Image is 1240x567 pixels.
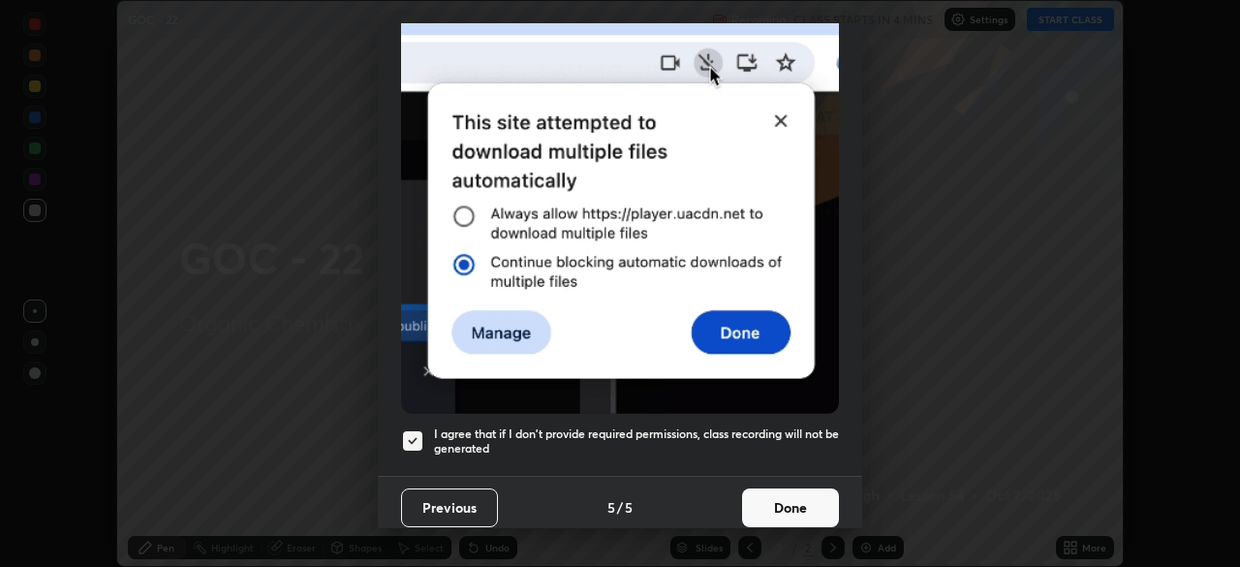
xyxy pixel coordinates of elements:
[434,426,839,457] h5: I agree that if I don't provide required permissions, class recording will not be generated
[625,497,633,518] h4: 5
[607,497,615,518] h4: 5
[617,497,623,518] h4: /
[742,488,839,527] button: Done
[401,488,498,527] button: Previous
